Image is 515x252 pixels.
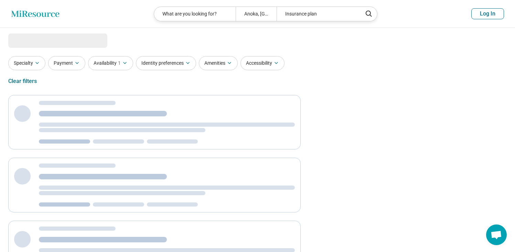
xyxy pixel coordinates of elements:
button: Payment [48,56,85,70]
div: Insurance plan [277,7,358,21]
button: Specialty [8,56,45,70]
div: Anoka, [GEOGRAPHIC_DATA] [236,7,277,21]
a: Open chat [486,224,507,245]
button: Availability1 [88,56,133,70]
button: Amenities [199,56,238,70]
div: Clear filters [8,73,37,90]
button: Log In [471,8,504,19]
button: Identity preferences [136,56,196,70]
span: 1 [118,60,121,67]
span: Loading... [8,33,66,47]
button: Accessibility [240,56,285,70]
div: What are you looking for? [154,7,236,21]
